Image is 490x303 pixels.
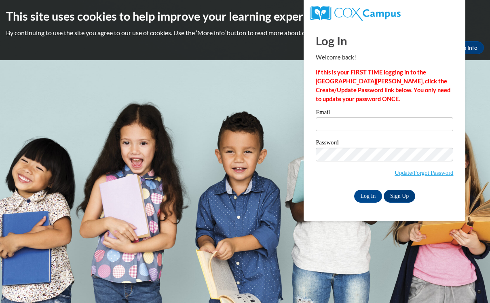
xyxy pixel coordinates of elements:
[316,32,453,49] h1: Log In
[6,28,484,37] p: By continuing to use the site you agree to our use of cookies. Use the ‘More info’ button to read...
[316,140,453,148] label: Password
[310,6,400,21] img: COX Campus
[316,53,453,62] p: Welcome back!
[395,170,453,176] a: Update/Forgot Password
[6,8,484,24] h2: This site uses cookies to help improve your learning experience.
[354,190,382,203] input: Log In
[316,109,453,117] label: Email
[316,69,450,102] strong: If this is your FIRST TIME logging in to the [GEOGRAPHIC_DATA][PERSON_NAME], click the Create/Upd...
[384,190,415,203] a: Sign Up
